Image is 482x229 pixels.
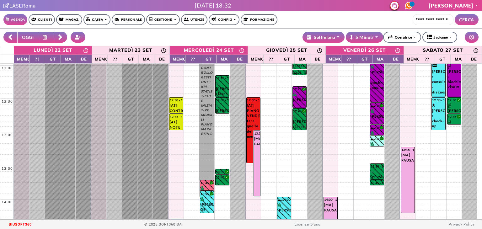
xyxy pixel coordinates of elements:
a: 25 settembre 2025 [248,46,325,55]
i: PAGATO [371,131,375,135]
a: 23 settembre 2025 [92,46,169,55]
i: PAGATO [201,186,205,190]
div: martedì 23 set [109,47,152,54]
div: [PERSON_NAME][DEMOGRAPHIC_DATA] : int. coscia [448,120,461,124]
a: Privacy Policy [449,222,475,226]
i: PAGATO [371,142,375,146]
div: [PERSON_NAME] : biochimica viso m [448,64,461,91]
div: 12:45 - 12:55 [448,114,461,119]
i: PAGATO [216,181,221,184]
div: [MA] PAUSA [401,152,414,163]
span: ?? [187,56,199,62]
div: 13:45 - 13:50 [371,181,393,185]
a: Licenza D'uso [295,222,320,226]
div: mercoledì 24 set [184,47,234,54]
a: Clienti [29,14,55,25]
a: 22 settembre 2025 [14,46,92,55]
div: 14:00 - 14:35 [278,197,291,202]
div: 14:00 [0,200,14,205]
a: 24 settembre 2025 [170,46,247,55]
span: GT [47,56,59,62]
span: Memo [405,56,418,62]
span: ?? [343,56,355,62]
a: Personale [112,14,145,25]
div: Settimana [307,34,335,40]
i: Categoria cliente: Nuovo [432,63,437,68]
div: [PERSON_NAME] DE SOCIO : controllo braccia [201,186,213,190]
span: GT [281,56,293,62]
span: Memo [16,56,28,62]
div: 12:35 - 12:55 [371,104,383,108]
div: [PERSON_NAME]\'[PERSON_NAME] : consulenza - diagnosi [432,63,445,97]
div: 12:30 - 13:30 [247,98,260,103]
button: Crea nuovo contatto rapido [71,32,86,43]
a: Clicca per andare alla pagina di firmaLASERoma [3,3,36,8]
div: [PERSON_NAME][DEMOGRAPHIC_DATA] : laser inguine completo [448,103,461,113]
i: PAGATO [216,82,221,85]
a: Cassa [83,14,110,25]
span: ?? [109,56,121,62]
input: Cerca cliente... [413,14,453,25]
span: MA [140,56,153,62]
span: BE [234,56,246,62]
span: GT [125,56,137,62]
i: Clicca per andare alla pagina di firma [3,3,9,8]
div: [AT] NOTE Scaricare le fatture estere di meta e indeed e inviarle a trincia [170,120,183,130]
div: 12:10 - 12:30 [216,76,229,81]
span: MA [374,56,386,62]
div: 12:20 - 12:40 [293,87,306,92]
div: [PERSON_NAME] : laser viso completo -w [293,114,306,130]
i: PAGATO [371,65,375,68]
span: Memo [249,56,262,62]
div: 13:30 [0,166,14,171]
span: ?? [265,56,277,62]
i: PAGATO [278,203,282,206]
span: Memo [327,56,340,62]
a: 26 settembre 2025 [326,46,403,55]
i: PAGATO [216,104,221,107]
div: venerdì 26 set [343,47,386,54]
img: PERCORSO [448,120,452,125]
span: MA [62,56,75,62]
i: PAGATO [371,109,375,113]
span: GT [436,56,449,62]
span: Memo [171,56,184,62]
span: GT [203,56,215,62]
div: [AT] CONTROLLO CASSA Inserimento spese reali della settimana (da [DATE] a [DATE]) [170,103,183,113]
div: [PERSON_NAME] : biochimica sopracciglia [293,92,306,108]
span: Memo [94,56,106,62]
div: 12:00 [0,66,14,71]
a: Formazione [241,14,277,25]
div: 12:30 - 12:45 [170,98,183,103]
span: BE [156,56,168,62]
div: 12:55 - 13:05 [371,125,383,130]
div: 13:00 [0,132,14,138]
div: 13:45 - 13:55 [201,181,213,185]
div: sabato 27 set [423,47,463,54]
div: 12:30 - 13:00 [432,98,445,103]
div: giovedì 25 set [266,47,307,54]
a: [PERSON_NAME] [429,3,478,8]
div: 5 Minuti [350,34,373,40]
div: [PERSON_NAME] : check-up completo [432,103,445,130]
div: 13:40 - 13:50 [216,175,229,180]
span: MA [218,56,230,62]
span: BE [390,56,402,62]
div: [MA] PAUSA [254,136,260,146]
div: [PERSON_NAME] DE SOCIO : check-up completo [201,197,213,213]
div: 12:30 - 12:45 [216,98,229,103]
div: lunedì 22 set [34,47,72,54]
div: CONTROLLO GESTIONE ; KPI STATISTICHE E INIZIATIVE MENSILI PIANO MARKETING [201,66,213,138]
div: 12:05 - 12:10 [293,70,324,74]
a: Gestione [146,14,179,25]
div: [PERSON_NAME] : biochimica inguine [371,64,383,92]
span: ?? [421,56,433,62]
div: 13:15 - 14:15 [401,147,414,152]
div: [MA] PAUSA [324,202,337,213]
a: Agenda [3,14,27,25]
a: Config [209,14,239,25]
div: 12:30 [0,99,14,104]
div: 12:30 - 12:45 [448,98,461,103]
span: BE [468,56,480,62]
i: PAGATO [371,170,375,173]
